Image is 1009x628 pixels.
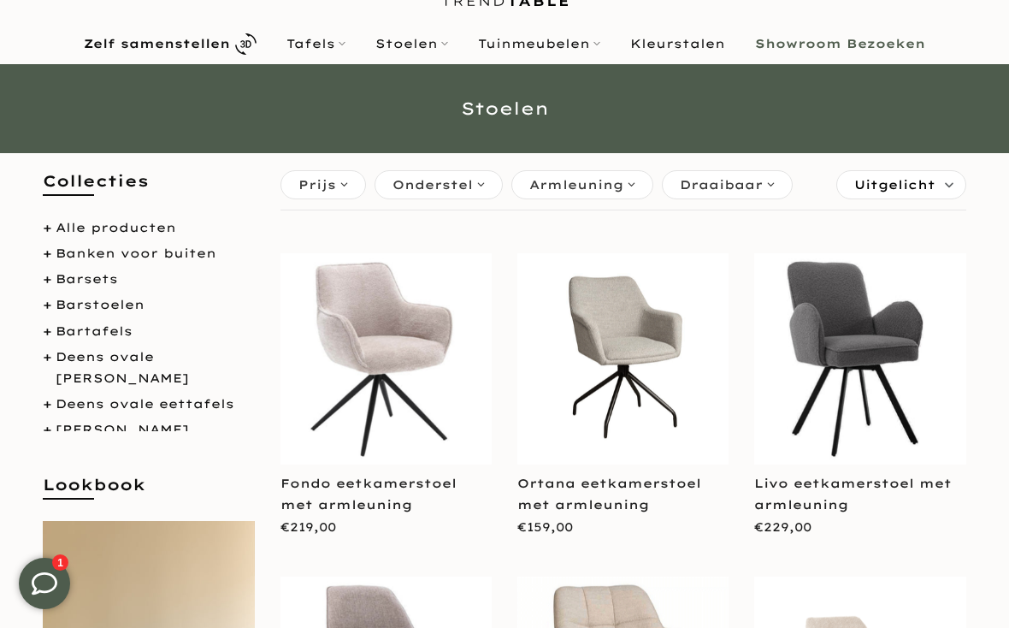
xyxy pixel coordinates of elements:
a: Tafels [272,33,361,54]
a: Tuinmeubelen [463,33,616,54]
span: Armleuning [529,175,623,194]
a: Livo eetkamerstoel met armleuning [754,476,952,512]
h5: Collecties [43,170,255,209]
a: Showroom Bezoeken [741,33,941,54]
a: Alle producten [56,220,176,235]
span: Onderstel [392,175,473,194]
a: Deens ovale eettafels [56,396,234,412]
a: Stoelen [361,33,463,54]
a: Fondo eetkamerstoel met armleuning [280,476,457,512]
a: Zelf samenstellen [69,29,272,59]
span: €159,00 [517,519,573,535]
a: Ortana eetkamerstoel met armleuning [517,476,701,512]
a: [PERSON_NAME] [56,422,189,437]
span: Draaibaar [680,175,763,194]
label: Sorteren:Uitgelicht [837,171,965,198]
b: Zelf samenstellen [84,38,230,50]
a: Barsets [56,271,118,287]
span: €229,00 [754,519,811,535]
iframe: toggle-frame [2,541,87,626]
a: Barstoelen [56,297,145,312]
span: €219,00 [280,519,336,535]
span: Uitgelicht [854,171,935,198]
a: Deens ovale [PERSON_NAME] [56,349,189,386]
span: Prijs [298,175,336,194]
a: Bartafels [56,323,133,339]
b: Showroom Bezoeken [755,38,925,50]
a: Banken voor buiten [56,246,216,261]
h5: Lookbook [43,474,255,512]
h1: Stoelen [13,100,996,117]
a: Kleurstalen [616,33,741,54]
